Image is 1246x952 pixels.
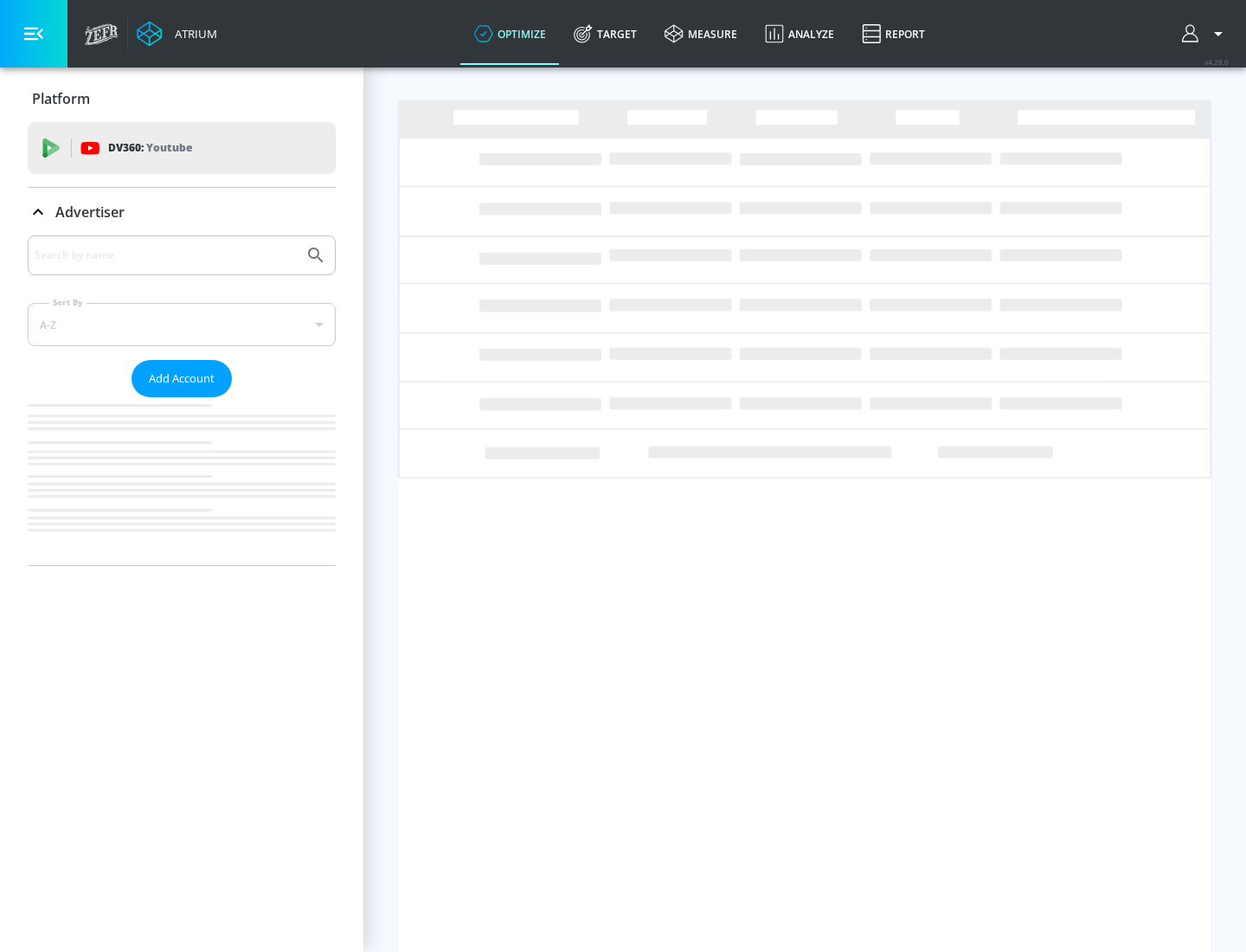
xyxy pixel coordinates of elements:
button: Add Account [132,360,232,397]
a: optimize [460,3,560,65]
a: Atrium [137,21,217,47]
input: Search by name [35,244,297,267]
div: Advertiser [28,188,336,236]
div: Advertiser [28,235,336,565]
p: Platform [32,89,90,108]
div: Atrium [168,26,217,42]
p: Youtube [146,138,192,157]
p: Advertiser [55,203,125,222]
a: measure [651,3,751,65]
a: Analyze [751,3,848,65]
span: v 4.28.0 [1204,57,1229,67]
span: Add Account [149,369,215,389]
div: A-Z [28,303,336,346]
a: Report [848,3,939,65]
nav: list of Advertiser [28,397,336,565]
div: Platform [28,74,336,123]
label: Sort By [49,297,87,308]
div: DV360: Youtube [28,122,336,174]
a: Target [560,3,651,65]
p: DV360: [108,138,192,158]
